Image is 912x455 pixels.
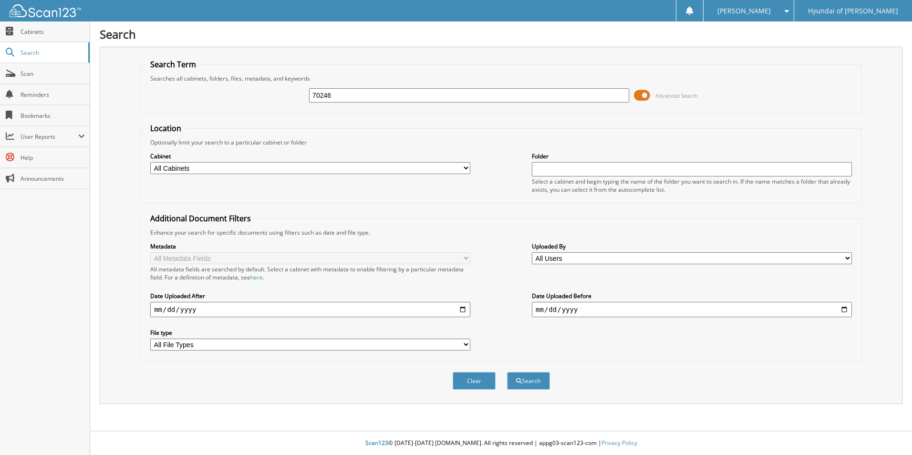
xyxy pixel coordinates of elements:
[90,432,912,455] div: © [DATE]-[DATE] [DOMAIN_NAME]. All rights reserved | appg03-scan123-com |
[145,123,186,134] legend: Location
[150,292,470,300] label: Date Uploaded After
[21,154,85,162] span: Help
[601,439,637,447] a: Privacy Policy
[808,8,898,14] span: Hyundai of [PERSON_NAME]
[532,302,852,317] input: end
[145,74,857,83] div: Searches all cabinets, folders, files, metadata, and keywords
[655,92,698,99] span: Advanced Search
[145,59,201,70] legend: Search Term
[532,292,852,300] label: Date Uploaded Before
[100,26,902,42] h1: Search
[21,91,85,99] span: Reminders
[21,28,85,36] span: Cabinets
[507,372,550,390] button: Search
[864,409,912,455] iframe: Chat Widget
[150,265,470,281] div: All metadata fields are searched by default. Select a cabinet with metadata to enable filtering b...
[21,49,83,57] span: Search
[365,439,388,447] span: Scan123
[150,302,470,317] input: start
[532,152,852,160] label: Folder
[21,175,85,183] span: Announcements
[453,372,496,390] button: Clear
[150,152,470,160] label: Cabinet
[21,112,85,120] span: Bookmarks
[145,213,256,224] legend: Additional Document Filters
[145,138,857,146] div: Optionally limit your search to a particular cabinet or folder
[145,228,857,237] div: Enhance your search for specific documents using filters such as date and file type.
[717,8,771,14] span: [PERSON_NAME]
[10,4,81,17] img: scan123-logo-white.svg
[150,242,470,250] label: Metadata
[532,177,852,194] div: Select a cabinet and begin typing the name of the folder you want to search in. If the name match...
[21,133,78,141] span: User Reports
[532,242,852,250] label: Uploaded By
[250,273,263,281] a: here
[21,70,85,78] span: Scan
[150,329,470,337] label: File type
